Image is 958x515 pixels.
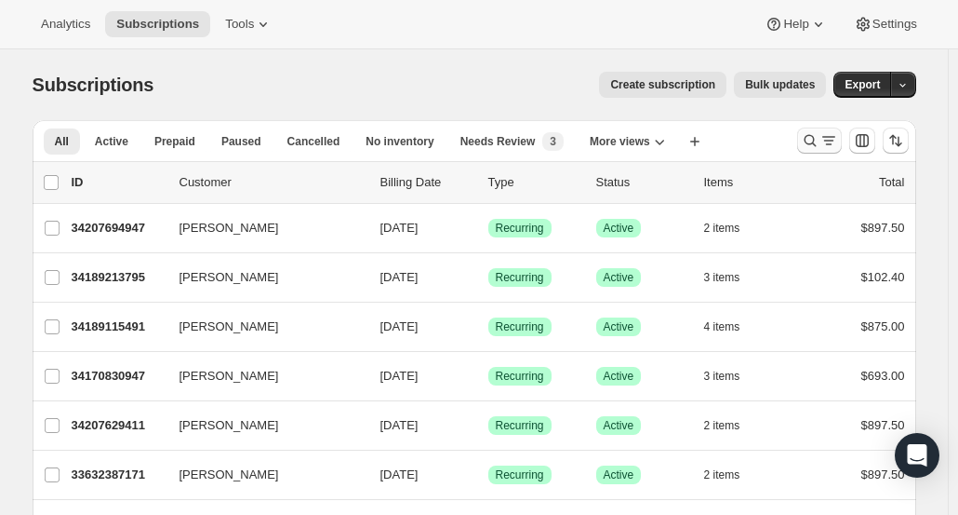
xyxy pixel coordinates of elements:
button: Create new view [680,129,710,155]
span: No inventory [366,134,433,149]
span: [PERSON_NAME] [180,466,279,484]
span: More views [590,134,650,149]
button: 2 items [704,215,761,241]
span: 3 items [704,270,740,285]
span: [DATE] [380,221,419,235]
span: [PERSON_NAME] [180,219,279,237]
span: 3 items [704,369,740,384]
p: 34170830947 [72,367,165,386]
span: Subscriptions [33,75,154,95]
span: Active [604,418,634,433]
span: Recurring [496,369,544,384]
div: 34170830947[PERSON_NAME][DATE]SuccessRecurringSuccessActive3 items$693.00 [72,363,905,389]
span: $102.40 [861,270,905,284]
span: [DATE] [380,468,419,481]
span: Recurring [496,221,544,236]
button: Export [833,72,891,98]
p: 34189213795 [72,268,165,287]
span: 2 items [704,221,740,236]
p: Customer [180,173,366,192]
div: 34207629411[PERSON_NAME][DATE]SuccessRecurringSuccessActive2 items$897.50 [72,413,905,439]
button: [PERSON_NAME] [168,263,354,292]
span: Prepaid [154,134,195,149]
span: Cancelled [287,134,340,149]
span: [DATE] [380,418,419,432]
div: 34189213795[PERSON_NAME][DATE]SuccessRecurringSuccessActive3 items$102.40 [72,264,905,291]
span: Needs Review [460,134,536,149]
span: 4 items [704,319,740,334]
span: [PERSON_NAME] [180,416,279,435]
span: $897.50 [861,418,905,432]
button: 2 items [704,462,761,488]
div: Items [704,173,797,192]
span: [DATE] [380,270,419,284]
span: Recurring [496,319,544,334]
span: 2 items [704,468,740,482]
button: [PERSON_NAME] [168,312,354,342]
button: Search and filter results [797,128,842,154]
button: [PERSON_NAME] [168,361,354,391]
button: Analytics [30,11,101,37]
span: $897.50 [861,221,905,235]
button: Customize table column order and visibility [849,128,875,154]
span: Settings [872,17,917,32]
span: Active [604,270,634,285]
span: Active [604,319,634,334]
span: Subscriptions [116,17,199,32]
span: Analytics [41,17,90,32]
span: Bulk updates [745,77,815,92]
p: 33632387171 [72,466,165,484]
span: Active [604,468,634,482]
div: Open Intercom Messenger [895,433,939,478]
p: 34189115491 [72,318,165,336]
button: [PERSON_NAME] [168,213,354,243]
span: All [55,134,69,149]
button: [PERSON_NAME] [168,460,354,490]
span: Recurring [496,270,544,285]
button: Settings [843,11,928,37]
span: Export [845,77,880,92]
span: Active [604,369,634,384]
span: $875.00 [861,319,905,333]
span: 3 [550,134,556,149]
p: ID [72,173,165,192]
p: Billing Date [380,173,473,192]
p: 34207694947 [72,219,165,237]
button: Tools [214,11,284,37]
button: More views [579,129,676,155]
span: [PERSON_NAME] [180,268,279,287]
div: Type [488,173,581,192]
span: [PERSON_NAME] [180,367,279,386]
span: $693.00 [861,369,905,383]
button: 2 items [704,413,761,439]
button: Sort the results [883,128,909,154]
span: [DATE] [380,319,419,333]
span: Recurring [496,468,544,482]
span: Create subscription [610,77,715,92]
span: Tools [225,17,254,32]
span: Paused [221,134,261,149]
button: 3 items [704,264,761,291]
button: [PERSON_NAME] [168,411,354,440]
button: Subscriptions [105,11,210,37]
span: [PERSON_NAME] [180,318,279,336]
span: Active [95,134,128,149]
span: 2 items [704,418,740,433]
button: Bulk updates [734,72,826,98]
span: Help [783,17,808,32]
span: [DATE] [380,369,419,383]
div: IDCustomerBilling DateTypeStatusItemsTotal [72,173,905,192]
button: Create subscription [599,72,726,98]
button: 4 items [704,314,761,340]
div: 33632387171[PERSON_NAME][DATE]SuccessRecurringSuccessActive2 items$897.50 [72,462,905,488]
button: 3 items [704,363,761,389]
p: 34207629411 [72,416,165,435]
span: $897.50 [861,468,905,481]
button: Help [753,11,838,37]
p: Status [596,173,689,192]
p: Total [879,173,904,192]
div: 34207694947[PERSON_NAME][DATE]SuccessRecurringSuccessActive2 items$897.50 [72,215,905,241]
div: 34189115491[PERSON_NAME][DATE]SuccessRecurringSuccessActive4 items$875.00 [72,314,905,340]
span: Active [604,221,634,236]
span: Recurring [496,418,544,433]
